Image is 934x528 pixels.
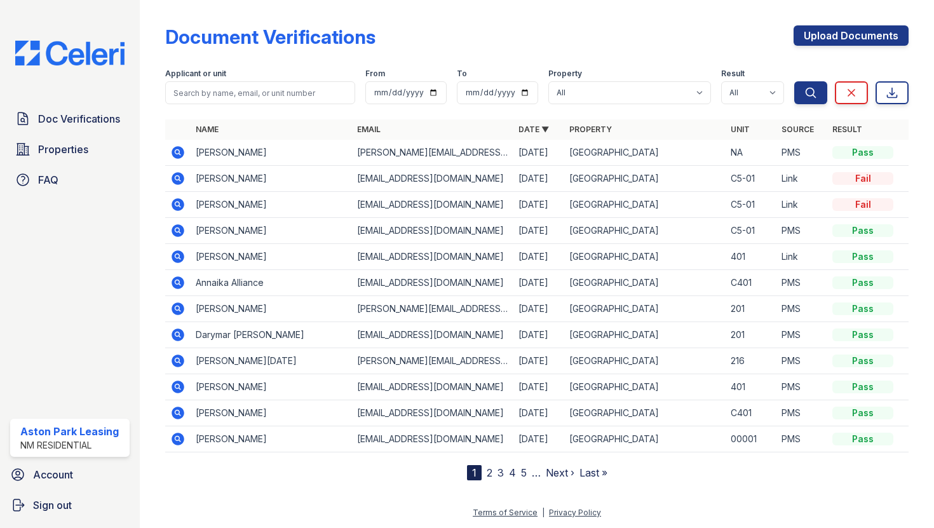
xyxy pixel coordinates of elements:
[726,348,776,374] td: 216
[513,192,564,218] td: [DATE]
[513,244,564,270] td: [DATE]
[196,125,219,134] a: Name
[564,244,726,270] td: [GEOGRAPHIC_DATA]
[352,400,513,426] td: [EMAIL_ADDRESS][DOMAIN_NAME]
[776,296,827,322] td: PMS
[513,322,564,348] td: [DATE]
[832,172,893,185] div: Fail
[726,322,776,348] td: 201
[726,296,776,322] td: 201
[726,218,776,244] td: C5-01
[10,167,130,193] a: FAQ
[726,374,776,400] td: 401
[776,270,827,296] td: PMS
[542,508,545,517] div: |
[776,426,827,452] td: PMS
[33,467,73,482] span: Account
[513,166,564,192] td: [DATE]
[352,140,513,166] td: [PERSON_NAME][EMAIL_ADDRESS][DOMAIN_NAME]
[467,465,482,480] div: 1
[726,192,776,218] td: C5-01
[352,296,513,322] td: [PERSON_NAME][EMAIL_ADDRESS][DOMAIN_NAME]
[776,374,827,400] td: PMS
[191,348,352,374] td: [PERSON_NAME][DATE]
[564,218,726,244] td: [GEOGRAPHIC_DATA]
[5,41,135,65] img: CE_Logo_Blue-a8612792a0a2168367f1c8372b55b34899dd931a85d93a1a3d3e32e68fde9ad4.png
[832,407,893,419] div: Pass
[832,381,893,393] div: Pass
[721,69,745,79] label: Result
[776,400,827,426] td: PMS
[191,426,352,452] td: [PERSON_NAME]
[564,166,726,192] td: [GEOGRAPHIC_DATA]
[564,192,726,218] td: [GEOGRAPHIC_DATA]
[191,270,352,296] td: Annaika Alliance
[38,172,58,187] span: FAQ
[564,270,726,296] td: [GEOGRAPHIC_DATA]
[832,433,893,445] div: Pass
[726,426,776,452] td: 00001
[513,296,564,322] td: [DATE]
[832,302,893,315] div: Pass
[564,348,726,374] td: [GEOGRAPHIC_DATA]
[165,25,376,48] div: Document Verifications
[513,400,564,426] td: [DATE]
[191,400,352,426] td: [PERSON_NAME]
[832,224,893,237] div: Pass
[191,374,352,400] td: [PERSON_NAME]
[726,400,776,426] td: C401
[352,218,513,244] td: [EMAIL_ADDRESS][DOMAIN_NAME]
[165,81,355,104] input: Search by name, email, or unit number
[832,355,893,367] div: Pass
[10,137,130,162] a: Properties
[5,462,135,487] a: Account
[832,250,893,263] div: Pass
[38,142,88,157] span: Properties
[776,166,827,192] td: Link
[532,465,541,480] span: …
[513,426,564,452] td: [DATE]
[513,270,564,296] td: [DATE]
[191,166,352,192] td: [PERSON_NAME]
[33,498,72,513] span: Sign out
[518,125,549,134] a: Date ▼
[513,348,564,374] td: [DATE]
[549,508,601,517] a: Privacy Policy
[352,166,513,192] td: [EMAIL_ADDRESS][DOMAIN_NAME]
[352,270,513,296] td: [EMAIL_ADDRESS][DOMAIN_NAME]
[782,125,814,134] a: Source
[352,244,513,270] td: [EMAIL_ADDRESS][DOMAIN_NAME]
[794,25,909,46] a: Upload Documents
[513,218,564,244] td: [DATE]
[564,322,726,348] td: [GEOGRAPHIC_DATA]
[776,140,827,166] td: PMS
[776,192,827,218] td: Link
[569,125,612,134] a: Property
[497,466,504,479] a: 3
[548,69,582,79] label: Property
[726,270,776,296] td: C401
[365,69,385,79] label: From
[776,244,827,270] td: Link
[5,492,135,518] a: Sign out
[776,348,827,374] td: PMS
[509,466,516,479] a: 4
[513,374,564,400] td: [DATE]
[726,140,776,166] td: NA
[832,328,893,341] div: Pass
[20,439,119,452] div: NM Residential
[579,466,607,479] a: Last »
[513,140,564,166] td: [DATE]
[564,400,726,426] td: [GEOGRAPHIC_DATA]
[191,244,352,270] td: [PERSON_NAME]
[564,296,726,322] td: [GEOGRAPHIC_DATA]
[357,125,381,134] a: Email
[546,466,574,479] a: Next ›
[352,192,513,218] td: [EMAIL_ADDRESS][DOMAIN_NAME]
[726,166,776,192] td: C5-01
[731,125,750,134] a: Unit
[352,322,513,348] td: [EMAIL_ADDRESS][DOMAIN_NAME]
[564,140,726,166] td: [GEOGRAPHIC_DATA]
[776,218,827,244] td: PMS
[776,322,827,348] td: PMS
